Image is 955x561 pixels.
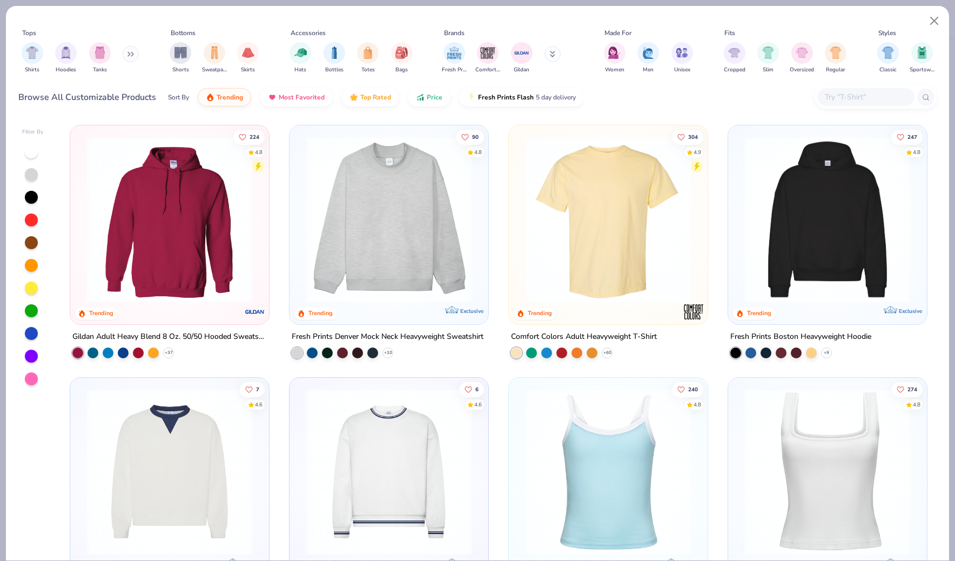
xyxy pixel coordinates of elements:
span: Regular [826,66,845,74]
img: Shorts Image [174,46,187,59]
button: Most Favorited [260,88,333,106]
span: Unisex [674,66,690,74]
button: filter button [170,42,191,74]
span: Oversized [790,66,814,74]
button: Like [459,382,484,397]
button: filter button [637,42,659,74]
span: Bottles [325,66,344,74]
div: Brands [444,28,465,38]
div: Filter By [22,128,44,136]
span: 274 [907,386,917,392]
img: Men Image [642,46,654,59]
span: Comfort Colors [475,66,500,74]
span: Hoodies [56,66,76,74]
div: Fresh Prints Boston Heavyweight Hoodie [730,330,871,344]
div: Tops [22,28,36,38]
div: Fits [724,28,735,38]
img: Tanks Image [94,46,106,59]
div: filter for Totes [357,42,379,74]
span: Gildan [514,66,529,74]
div: filter for Fresh Prints [442,42,467,74]
div: filter for Gildan [511,42,533,74]
button: filter button [671,42,693,74]
span: + 10 [384,350,392,356]
button: filter button [202,42,227,74]
img: Sweatpants Image [209,46,220,59]
button: filter button [724,42,745,74]
span: Classic [879,66,897,74]
img: Gildan Image [514,45,530,61]
button: filter button [237,42,259,74]
button: Fresh Prints Flash5 day delivery [459,88,584,106]
button: Like [672,129,703,144]
button: filter button [910,42,934,74]
div: filter for Hats [290,42,311,74]
button: filter button [290,42,311,74]
span: Bags [395,66,408,74]
span: 247 [907,134,917,139]
div: filter for Skirts [237,42,259,74]
button: filter button [757,42,779,74]
img: trending.gif [206,93,214,102]
span: Tanks [93,66,107,74]
button: filter button [391,42,413,74]
span: 224 [250,134,260,139]
div: filter for Comfort Colors [475,42,500,74]
div: 4.9 [694,148,701,156]
span: Trending [217,93,243,102]
img: Sportswear Image [916,46,928,59]
div: Browse All Customizable Products [18,91,156,104]
img: 61d0f7fa-d448-414b-acbf-5d07f88334cb [696,389,873,555]
img: Oversized Image [796,46,808,59]
button: filter button [22,42,43,74]
button: filter button [357,42,379,74]
div: filter for Men [637,42,659,74]
img: Hoodies Image [60,46,72,59]
span: 240 [688,386,698,392]
span: Sportswear [910,66,934,74]
button: Price [408,88,450,106]
div: 4.8 [474,148,482,156]
button: filter button [442,42,467,74]
div: filter for Oversized [790,42,814,74]
button: filter button [604,42,626,74]
div: Gildan Adult Heavy Blend 8 Oz. 50/50 Hooded Sweatshirt [72,330,267,344]
img: Slim Image [762,46,774,59]
img: f5d85501-0dbb-4ee4-b115-c08fa3845d83 [300,136,477,303]
span: 5 day delivery [536,91,576,104]
img: Cropped Image [728,46,741,59]
input: Try "T-Shirt" [824,91,907,103]
span: Totes [361,66,375,74]
img: b6dde052-8961-424d-8094-bd09ce92eca4 [477,389,655,555]
div: filter for Tanks [89,42,111,74]
div: filter for Shorts [170,42,191,74]
div: filter for Regular [825,42,846,74]
img: flash.gif [467,93,476,102]
button: filter button [511,42,533,74]
button: Like [672,382,703,397]
span: Hats [294,66,306,74]
span: + 9 [824,350,829,356]
span: Women [605,66,624,74]
button: filter button [790,42,814,74]
div: Sort By [168,92,189,102]
button: filter button [89,42,111,74]
img: 029b8af0-80e6-406f-9fdc-fdf898547912 [520,136,697,303]
button: filter button [324,42,345,74]
img: a25d9891-da96-49f3-a35e-76288174bf3a [520,389,697,555]
img: Women Image [608,46,621,59]
img: most_fav.gif [268,93,277,102]
div: filter for Sportswear [910,42,934,74]
img: Totes Image [362,46,374,59]
img: 4d4398e1-a86f-4e3e-85fd-b9623566810e [300,389,477,555]
div: 4.8 [913,400,920,409]
button: Top Rated [341,88,399,106]
div: Accessories [291,28,326,38]
button: filter button [475,42,500,74]
div: filter for Sweatpants [202,42,227,74]
div: filter for Hoodies [55,42,77,74]
button: filter button [825,42,846,74]
span: Sweatpants [202,66,227,74]
span: Exclusive [460,308,483,315]
button: Like [456,129,484,144]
